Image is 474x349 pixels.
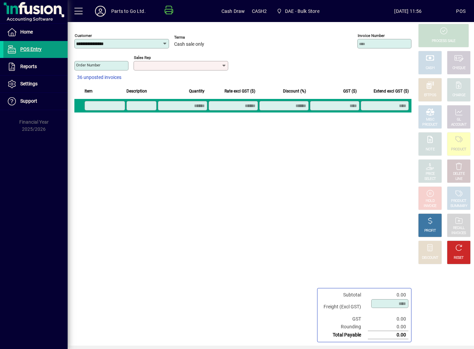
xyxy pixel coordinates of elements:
[368,323,408,331] td: 0.00
[432,39,455,44] div: PROCESS SALE
[374,87,409,95] span: Extend excl GST ($)
[455,177,462,182] div: LINE
[368,315,408,323] td: 0.00
[134,55,151,60] mat-label: Sales rep
[360,6,456,17] span: [DATE] 11:56
[111,6,146,17] div: Parts to Go Ltd.
[456,6,466,17] div: POS
[451,147,466,152] div: PRODUCT
[320,291,368,299] td: Subtotal
[285,6,319,17] span: DAE - Bulk Store
[452,93,466,98] div: CHARGE
[422,122,437,127] div: PRODUCT
[174,35,215,40] span: Terms
[424,228,436,233] div: PROFIT
[76,63,100,67] mat-label: Order number
[453,226,465,231] div: RECALL
[320,299,368,315] td: Freight (Excl GST)
[3,93,68,110] a: Support
[426,147,434,152] div: NOTE
[252,6,267,17] span: CASH2
[3,24,68,41] a: Home
[320,323,368,331] td: Rounding
[457,117,461,122] div: GL
[320,331,368,339] td: Total Payable
[20,64,37,69] span: Reports
[451,122,467,127] div: ACCOUNT
[451,231,466,236] div: INVOICES
[283,87,306,95] span: Discount (%)
[224,87,255,95] span: Rate excl GST ($)
[20,46,42,52] span: POS Entry
[450,204,467,209] div: SUMMARY
[75,33,92,38] mat-label: Customer
[174,42,204,47] span: Cash sale only
[90,5,111,17] button: Profile
[189,87,205,95] span: Quantity
[221,6,245,17] span: Cash Draw
[20,81,38,86] span: Settings
[426,171,435,177] div: PRICE
[126,87,147,95] span: Description
[424,177,436,182] div: SELECT
[320,315,368,323] td: GST
[368,331,408,339] td: 0.00
[422,255,438,261] div: DISCOUNT
[454,255,464,261] div: RESET
[424,93,436,98] div: EFTPOS
[426,199,434,204] div: HOLD
[368,291,408,299] td: 0.00
[85,87,93,95] span: Item
[453,171,465,177] div: DELETE
[274,5,322,17] span: DAE - Bulk Store
[424,204,436,209] div: INVOICE
[451,199,466,204] div: PRODUCT
[426,66,434,71] div: CASH
[3,76,68,93] a: Settings
[77,74,121,81] span: 36 unposted invoices
[74,71,124,84] button: 36 unposted invoices
[426,117,434,122] div: MISC
[343,87,357,95] span: GST ($)
[452,66,465,71] div: CHEQUE
[358,33,385,38] mat-label: Invoice number
[20,29,33,35] span: Home
[3,58,68,75] a: Reports
[20,98,37,104] span: Support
